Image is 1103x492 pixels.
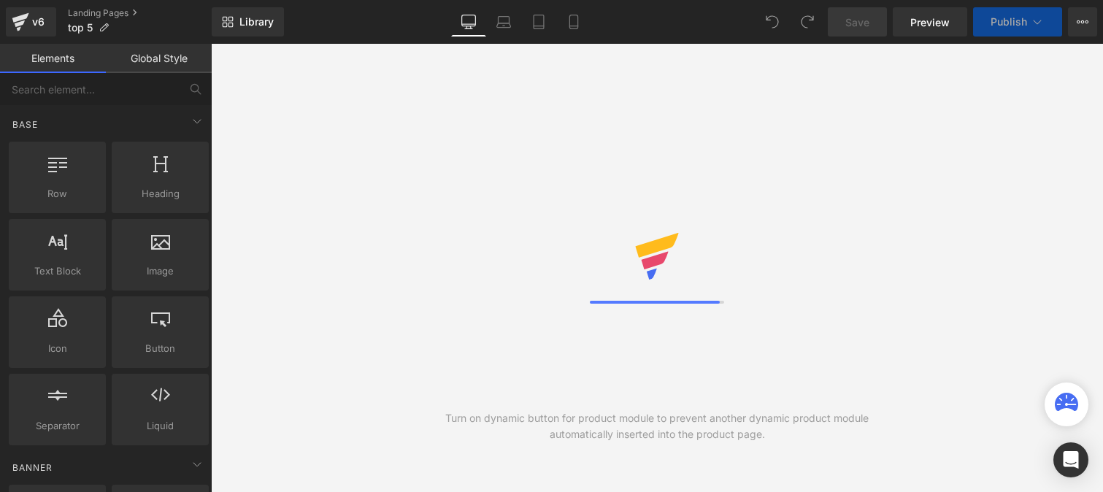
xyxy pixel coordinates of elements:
button: More [1068,7,1097,36]
span: Icon [13,341,101,356]
a: Tablet [521,7,556,36]
a: Desktop [451,7,486,36]
span: Publish [991,16,1027,28]
span: Library [239,15,274,28]
span: Banner [11,461,54,474]
span: Save [845,15,869,30]
span: Separator [13,418,101,434]
span: Liquid [116,418,204,434]
span: Image [116,264,204,279]
a: Global Style [106,44,212,73]
span: Button [116,341,204,356]
button: Redo [793,7,822,36]
a: Landing Pages [68,7,212,19]
span: Text Block [13,264,101,279]
span: Preview [910,15,950,30]
div: Open Intercom Messenger [1053,442,1088,477]
a: New Library [212,7,284,36]
a: Mobile [556,7,591,36]
span: top 5 [68,22,93,34]
button: Publish [973,7,1062,36]
div: v6 [29,12,47,31]
button: Undo [758,7,787,36]
span: Base [11,118,39,131]
div: Turn on dynamic button for product module to prevent another dynamic product module automatically... [434,410,880,442]
a: v6 [6,7,56,36]
a: Preview [893,7,967,36]
span: Heading [116,186,204,201]
span: Row [13,186,101,201]
a: Laptop [486,7,521,36]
